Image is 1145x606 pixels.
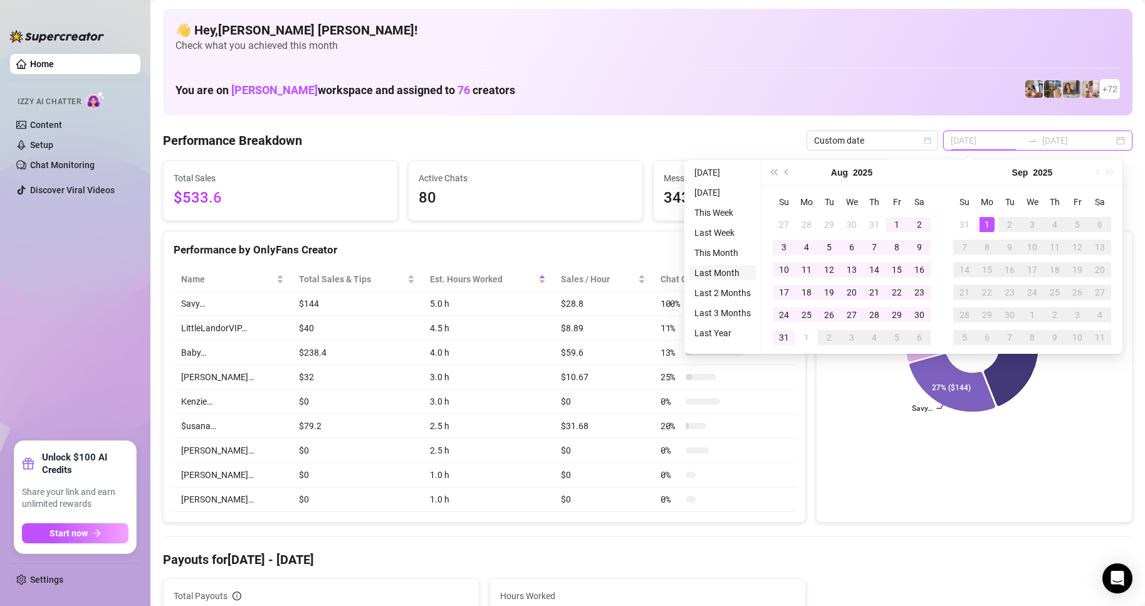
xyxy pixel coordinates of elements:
[1066,281,1089,304] td: 2025-09-26
[1021,258,1043,281] td: 2025-09-17
[908,304,931,326] td: 2025-08-30
[799,217,814,232] div: 28
[795,326,818,349] td: 2025-09-01
[844,285,859,300] div: 20
[174,171,387,185] span: Total Sales
[776,262,792,277] div: 10
[795,213,818,236] td: 2025-07-28
[908,191,931,213] th: Sa
[1089,236,1111,258] td: 2025-09-13
[1089,281,1111,304] td: 2025-09-27
[889,307,904,322] div: 29
[1082,80,1099,98] img: Mia (@sexcmia)
[863,304,886,326] td: 2025-08-28
[886,236,908,258] td: 2025-08-08
[422,439,554,463] td: 2.5 h
[840,191,863,213] th: We
[908,258,931,281] td: 2025-08-16
[889,217,904,232] div: 1
[822,262,837,277] div: 12
[1025,307,1040,322] div: 1
[233,592,241,600] span: info-circle
[863,213,886,236] td: 2025-07-31
[1047,330,1062,345] div: 9
[980,330,995,345] div: 6
[174,439,291,463] td: [PERSON_NAME]…
[1089,326,1111,349] td: 2025-10-11
[863,258,886,281] td: 2025-08-14
[912,285,927,300] div: 23
[773,258,795,281] td: 2025-08-10
[1047,285,1062,300] div: 25
[886,326,908,349] td: 2025-09-05
[30,120,62,130] a: Content
[1025,330,1040,345] div: 8
[1027,136,1037,146] span: swap-right
[1066,258,1089,281] td: 2025-09-19
[661,395,681,408] span: 0 %
[840,281,863,304] td: 2025-08-20
[1025,262,1040,277] div: 17
[1002,285,1017,300] div: 23
[553,292,653,316] td: $28.8
[1089,258,1111,281] td: 2025-09-20
[980,307,995,322] div: 29
[291,414,422,439] td: $79.2
[553,316,653,341] td: $8.89
[1043,281,1066,304] td: 2025-09-25
[661,444,681,457] span: 0 %
[799,240,814,255] div: 4
[1066,213,1089,236] td: 2025-09-05
[1025,217,1040,232] div: 3
[976,191,998,213] th: Mo
[553,414,653,439] td: $31.68
[689,225,756,240] li: Last Week
[776,285,792,300] div: 17
[1021,191,1043,213] th: We
[957,217,972,232] div: 31
[291,292,422,316] td: $144
[980,285,995,300] div: 22
[1089,213,1111,236] td: 2025-09-06
[853,160,872,185] button: Choose a year
[886,213,908,236] td: 2025-08-01
[42,451,128,476] strong: Unlock $100 AI Credits
[867,217,882,232] div: 31
[689,285,756,300] li: Last 2 Months
[889,330,904,345] div: 5
[780,160,794,185] button: Previous month (PageUp)
[174,186,387,210] span: $533.6
[22,523,128,543] button: Start nowarrow-right
[661,272,778,286] span: Chat Conversion
[795,304,818,326] td: 2025-08-25
[689,165,756,180] li: [DATE]
[980,262,995,277] div: 15
[908,236,931,258] td: 2025-08-09
[174,292,291,316] td: Savy…
[1070,217,1085,232] div: 5
[818,191,840,213] th: Tu
[953,213,976,236] td: 2025-08-31
[22,457,34,470] span: gift
[908,213,931,236] td: 2025-08-02
[886,258,908,281] td: 2025-08-15
[844,330,859,345] div: 3
[457,83,470,97] span: 76
[1092,285,1107,300] div: 27
[22,486,128,511] span: Share your link and earn unlimited rewards
[776,330,792,345] div: 31
[1043,304,1066,326] td: 2025-10-02
[1025,240,1040,255] div: 10
[822,330,837,345] div: 2
[1012,160,1028,185] button: Choose a month
[1002,262,1017,277] div: 16
[175,39,1120,53] span: Check what you achieved this month
[795,236,818,258] td: 2025-08-04
[912,330,927,345] div: 6
[1021,304,1043,326] td: 2025-10-01
[773,281,795,304] td: 2025-08-17
[422,292,554,316] td: 5.0 h
[799,307,814,322] div: 25
[912,217,927,232] div: 2
[174,589,227,603] span: Total Payouts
